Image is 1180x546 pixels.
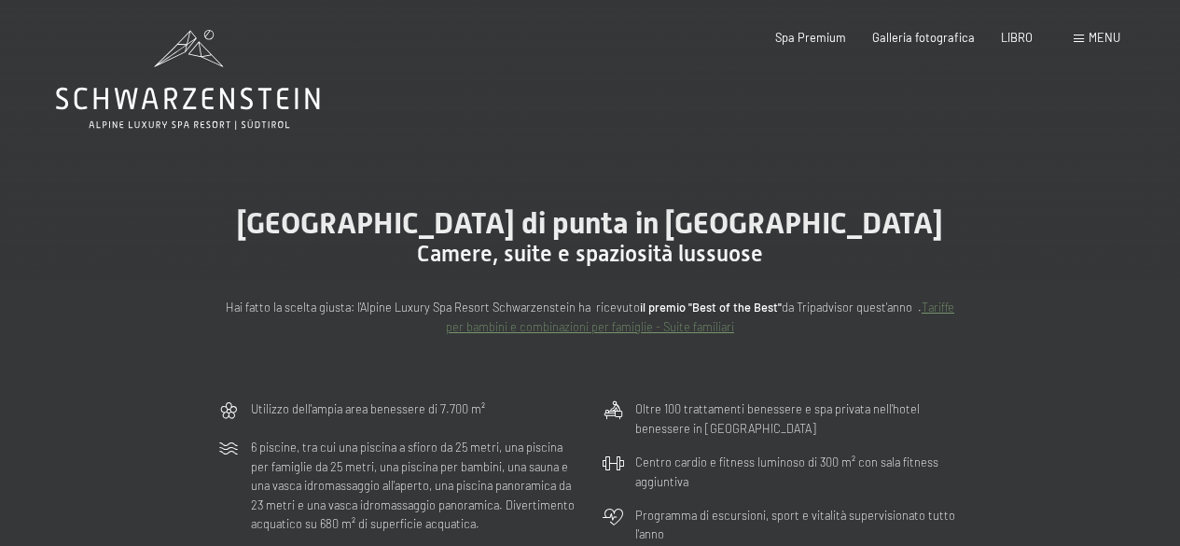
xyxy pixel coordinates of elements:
[446,300,954,333] a: Tariffe per bambini e combinazioni per famiglie - Suite familiari
[237,205,943,241] font: [GEOGRAPHIC_DATA] di punta in [GEOGRAPHIC_DATA]
[782,300,922,315] font: da Tripadvisor quest'anno .
[775,30,846,45] a: Spa Premium
[635,455,938,488] font: Centro cardio e fitness luminoso di 300 m² con sala fitness aggiuntiva
[251,401,485,416] font: Utilizzo dell'ampia area benessere di 7.700 m²
[872,30,975,45] a: Galleria fotografica
[640,300,782,315] font: il premio "Best of the Best"
[635,401,920,435] font: Oltre 100 trattamenti benessere e spa privata nell'hotel benessere in [GEOGRAPHIC_DATA]
[1089,30,1120,45] font: menu
[1001,30,1033,45] a: LIBRO
[251,440,575,531] font: 6 piscine, tra cui una piscina a sfioro da 25 metri, una piscina per famiglie da 25 metri, una pi...
[226,300,640,315] font: Hai fatto la scelta giusta: l'Alpine Luxury Spa Resort Schwarzenstein ha ricevuto
[635,508,955,541] font: Programma di escursioni, sport e vitalità supervisionato tutto l'anno
[417,241,763,267] font: Camere, suite e spaziosità lussuose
